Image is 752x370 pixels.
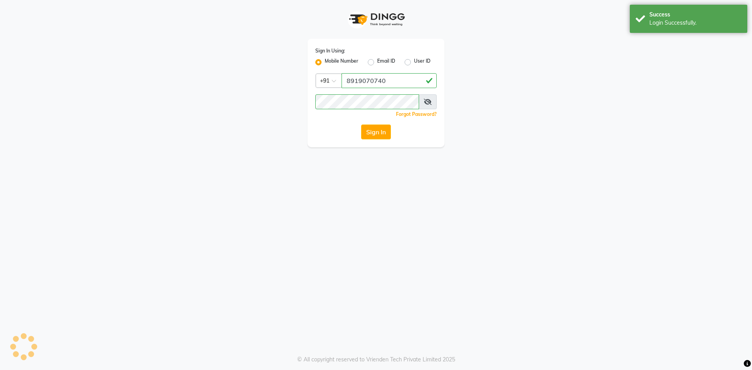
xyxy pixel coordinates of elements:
img: logo1.svg [345,8,407,31]
input: Username [315,94,419,109]
label: Email ID [377,58,395,67]
button: Sign In [361,125,391,139]
input: Username [342,73,437,88]
label: Sign In Using: [315,47,345,54]
div: Success [649,11,741,19]
label: Mobile Number [325,58,358,67]
a: Forgot Password? [396,111,437,117]
div: Login Successfully. [649,19,741,27]
label: User ID [414,58,430,67]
